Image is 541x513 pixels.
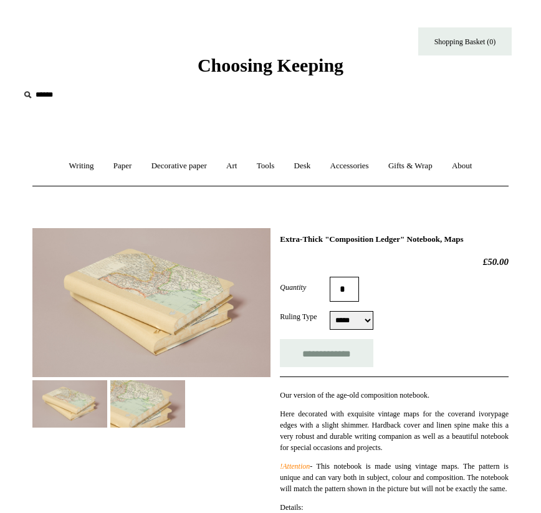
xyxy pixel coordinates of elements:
a: About [443,150,481,183]
a: Accessories [322,150,378,183]
img: Extra-Thick "Composition Ledger" Notebook, Maps [32,228,270,378]
a: Shopping Basket (0) [418,27,512,55]
a: Paper [105,150,141,183]
a: Desk [285,150,320,183]
span: Details: [280,503,303,512]
p: - This notebook is made using vintage maps. The pattern is unique and can vary both in subject, c... [280,461,509,494]
a: Decorative paper [143,150,216,183]
label: Quantity [280,282,330,293]
img: Extra-Thick "Composition Ledger" Notebook, Maps [110,380,185,427]
span: Choosing Keeping [198,55,343,75]
h2: £50.00 [280,256,509,267]
em: !Attention [280,462,310,471]
label: Ruling Type [280,311,330,322]
a: Writing [60,150,103,183]
a: Choosing Keeping [198,65,343,74]
p: Here decorated with exquisite vintage maps for the cover page edges with a slight shimmer. Hardba... [280,408,509,453]
a: Gifts & Wrap [380,150,441,183]
img: Extra-Thick "Composition Ledger" Notebook, Maps [32,380,107,427]
a: Art [218,150,246,183]
p: Our version of the age-old composition notebook. [280,390,509,401]
span: and ivory [464,410,494,418]
a: Tools [248,150,284,183]
h1: Extra-Thick "Composition Ledger" Notebook, Maps [280,234,509,244]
